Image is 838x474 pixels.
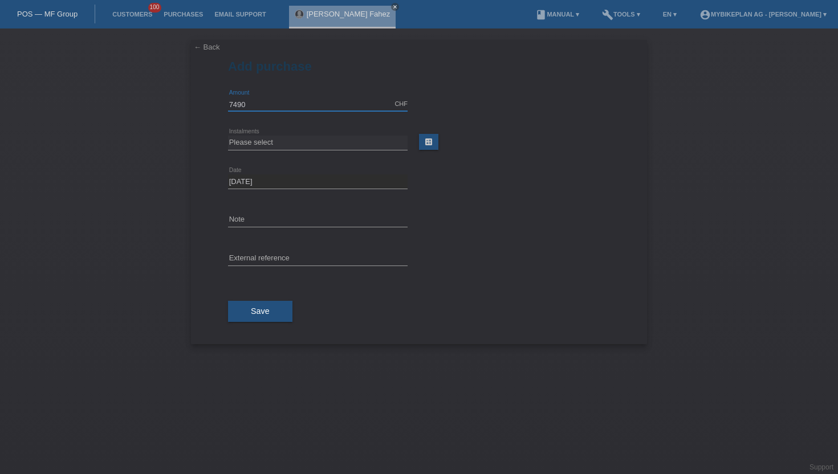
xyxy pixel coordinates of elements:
a: account_circleMybikeplan AG - [PERSON_NAME] ▾ [694,11,832,18]
a: [PERSON_NAME] Fahez [307,10,390,18]
a: bookManual ▾ [530,11,585,18]
h1: Add purchase [228,59,610,73]
a: close [391,3,399,11]
a: calculate [419,134,438,150]
i: close [392,4,398,10]
a: Support [809,463,833,471]
i: build [602,9,613,21]
i: account_circle [699,9,711,21]
a: Customers [107,11,158,18]
i: book [535,9,547,21]
a: buildTools ▾ [596,11,646,18]
a: ← Back [194,43,220,51]
a: POS — MF Group [17,10,78,18]
i: calculate [424,137,433,146]
div: CHF [394,100,408,107]
a: EN ▾ [657,11,682,18]
a: Purchases [158,11,209,18]
span: 100 [148,3,162,13]
span: Save [251,307,270,316]
button: Save [228,301,292,322]
a: Email Support [209,11,271,18]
